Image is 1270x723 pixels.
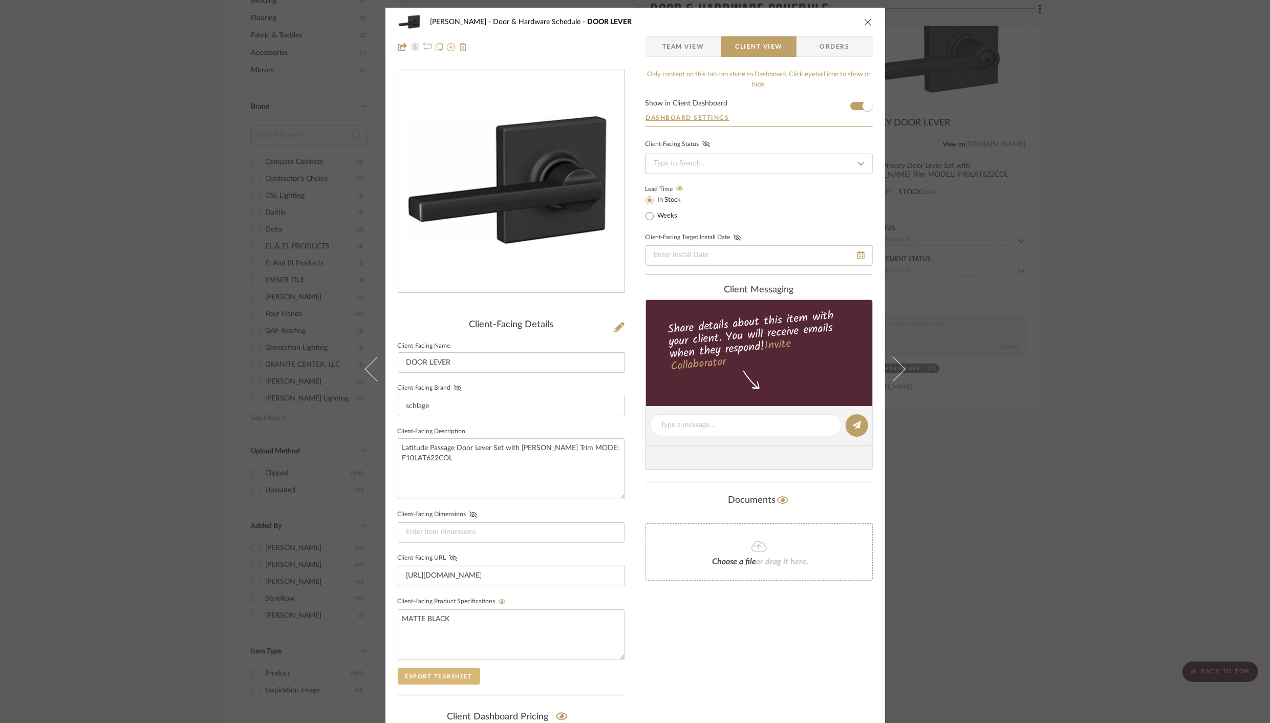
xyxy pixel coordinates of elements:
[808,36,860,57] span: Orders
[713,558,757,566] span: Choose a file
[645,139,713,150] div: Client-Facing Status
[757,558,809,566] span: or drag it here.
[645,154,873,174] input: Type to Search…
[430,18,493,26] span: [PERSON_NAME]
[645,234,744,241] label: Client-Facing Target Install Date
[645,285,873,296] div: client Messaging
[493,18,588,26] span: Door & Hardware Schedule
[398,352,625,373] input: Enter Client-Facing Item Name
[673,184,687,194] button: Lead Time
[730,234,744,241] button: Client-Facing Target Install Date
[398,522,625,543] input: Enter item dimensions
[446,555,460,562] button: Client-Facing URL
[656,196,681,205] label: In Stock
[398,12,422,32] img: 6d0a3996-4485-4452-ac1c-f77888d2a946_48x40.jpg
[645,70,873,90] div: Only content on this tab can share to Dashboard. Click eyeball icon to show or hide.
[656,211,678,221] label: Weeks
[451,385,465,392] button: Client-Facing Brand
[398,320,625,331] div: Client-Facing Details
[398,555,460,562] label: Client-Facing URL
[398,668,480,685] button: Export Tearsheet
[466,511,480,518] button: Client-Facing Dimensions
[398,84,625,279] img: 6d0a3996-4485-4452-ac1c-f77888d2a946_436x436.jpg
[398,598,509,605] label: Client-Facing Product Specifications
[398,396,625,416] input: Enter Client-Facing Brand
[398,344,450,349] label: Client-Facing Name
[398,429,466,434] label: Client-Facing Description
[588,18,632,26] span: DOOR LEVER
[736,36,783,57] span: Client View
[644,307,874,375] div: Share details about this item with your client. You will receive emails when they respond!
[645,245,873,266] input: Enter Install Date
[645,113,730,122] button: Dashboard Settings
[398,566,625,586] input: Enter item URL
[459,43,467,51] img: Remove from project
[398,511,480,518] label: Client-Facing Dimensions
[398,84,625,279] div: 0
[645,184,698,194] label: Lead Time
[662,36,704,57] span: Team View
[645,194,698,222] mat-radio-group: Select item type
[496,598,509,605] button: Client-Facing Product Specifications
[864,17,873,27] button: close
[398,385,465,392] label: Client-Facing Brand
[645,493,873,509] div: Documents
